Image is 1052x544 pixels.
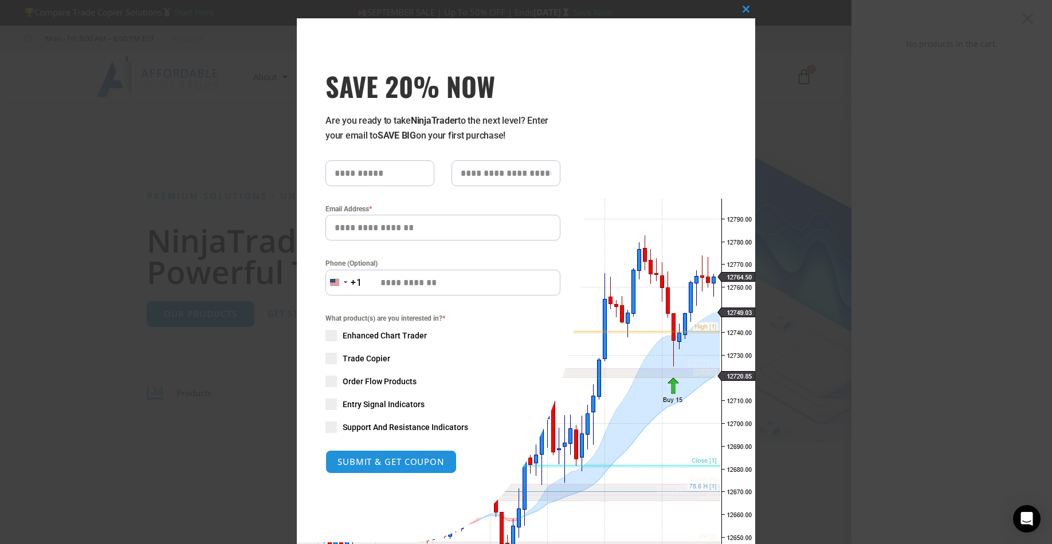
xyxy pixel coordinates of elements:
[343,330,427,341] span: Enhanced Chart Trader
[325,270,362,295] button: Selected country
[325,113,560,143] p: Are you ready to take to the next level? Enter your email to on your first purchase!
[343,376,417,387] span: Order Flow Products
[325,203,560,215] label: Email Address
[325,313,560,324] span: What product(s) are you interested in?
[325,399,560,410] label: Entry Signal Indicators
[325,70,560,102] h3: SAVE 20% NOW
[325,330,560,341] label: Enhanced Chart Trader
[411,115,458,126] strong: NinjaTrader
[325,376,560,387] label: Order Flow Products
[1013,505,1041,533] div: Open Intercom Messenger
[343,421,468,433] span: Support And Resistance Indicators
[343,399,425,410] span: Entry Signal Indicators
[378,130,416,141] strong: SAVE BIG
[325,450,457,474] button: SUBMIT & GET COUPON
[343,353,390,364] span: Trade Copier
[351,275,362,290] div: +1
[325,258,560,269] label: Phone (Optional)
[325,421,560,433] label: Support And Resistance Indicators
[325,353,560,364] label: Trade Copier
